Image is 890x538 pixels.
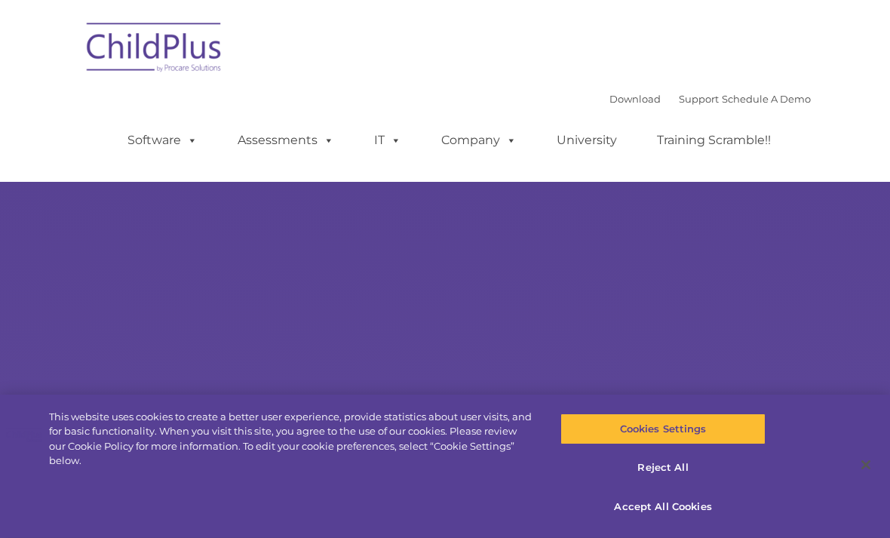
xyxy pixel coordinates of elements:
[542,125,632,155] a: University
[609,93,811,105] font: |
[679,93,719,105] a: Support
[609,93,661,105] a: Download
[642,125,786,155] a: Training Scramble!!
[359,125,416,155] a: IT
[849,448,882,481] button: Close
[722,93,811,105] a: Schedule A Demo
[426,125,532,155] a: Company
[112,125,213,155] a: Software
[560,453,765,484] button: Reject All
[222,125,349,155] a: Assessments
[560,491,765,523] button: Accept All Cookies
[79,12,230,88] img: ChildPlus by Procare Solutions
[49,410,534,469] div: This website uses cookies to create a better user experience, provide statistics about user visit...
[560,413,765,445] button: Cookies Settings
